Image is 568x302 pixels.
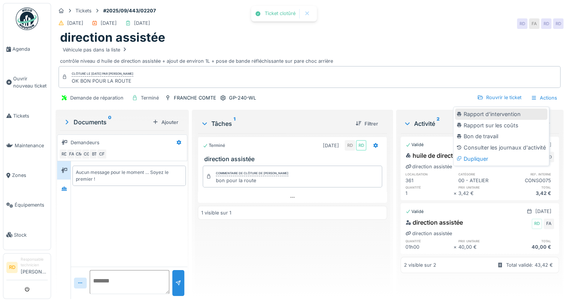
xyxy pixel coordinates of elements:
h1: direction assistée [60,30,165,45]
div: direction assistée [405,230,452,237]
div: Tickets [75,7,92,14]
div: direction assistée [405,163,452,170]
h6: total [506,239,554,243]
div: Rouvrir le ticket [474,92,524,103]
div: 00 - ATELIER [458,177,506,184]
div: RD [59,149,69,159]
strong: #2025/09/443/02207 [100,7,159,14]
div: 40,00 € [506,243,554,251]
sup: 2 [437,119,440,128]
div: [DATE] [535,208,551,215]
div: 2 visible sur 2 [404,261,436,269]
span: Agenda [12,45,48,53]
div: Véhicule pas dans la liste [63,46,128,53]
div: Activité [404,119,521,128]
div: FA [66,149,77,159]
div: Validé [405,142,424,148]
div: Bon de travail [455,131,547,142]
span: Stock [14,231,48,239]
div: CM [74,149,84,159]
div: 40,00 € [458,243,506,251]
span: Maintenance [15,142,48,149]
li: RD [6,262,18,273]
div: CONSO075 [506,177,554,184]
div: Responsable technicien [21,257,48,268]
span: Ouvrir nouveau ticket [13,75,48,89]
div: Clôturé le [DATE] par [PERSON_NAME] [72,71,133,77]
div: direction assistée [405,218,463,227]
div: RD [541,18,551,29]
div: Validé [405,208,424,215]
h6: localisation [405,172,453,177]
div: 3,42 € [458,190,506,197]
div: × [453,243,458,251]
div: Terminé [203,142,225,149]
div: huile de direction assistee [405,151,487,160]
div: Dupliquer [455,153,547,165]
sup: 0 [108,118,111,127]
div: 361 [405,177,453,184]
div: CF [96,149,107,159]
div: Documents [63,118,149,127]
div: Rapport d'intervention [455,109,547,120]
h6: quantité [405,239,453,243]
div: Actions [527,92,560,103]
img: Badge_color-CXgf-gQk.svg [16,8,38,30]
div: Demandeurs [71,139,99,146]
div: Commentaire de clôture de [PERSON_NAME] [216,171,288,176]
div: BT [89,149,99,159]
div: Aucun message pour le moment … Soyez le premier ! [76,169,182,183]
div: Ajouter [149,117,181,127]
div: 01h00 [405,243,453,251]
div: Filtrer [353,119,381,129]
h6: prix unitaire [458,239,506,243]
div: × [453,190,458,197]
div: RD [517,18,527,29]
div: contrôle niveau d huile de direction assistée + ajout de environ 1L + pose de bande réfléchissant... [60,45,559,65]
div: RD [345,140,355,151]
div: Ticket clotûré [265,11,295,17]
div: GP-240-WL [229,94,256,101]
div: Rapport sur les coûts [455,120,547,131]
div: CG [81,149,92,159]
span: Tickets [13,112,48,119]
div: bon pour la route [216,177,288,184]
h6: ref. interne [506,172,554,177]
div: FA [544,219,554,229]
sup: 1 [234,119,235,128]
h3: direction assistée [204,156,384,163]
div: RD [356,140,366,151]
div: [DATE] [101,20,117,27]
div: RD [532,219,542,229]
div: FRANCHE COMTE [174,94,216,101]
div: Total validé: 43,42 € [506,261,553,269]
div: Tâches [201,119,350,128]
div: Demande de réparation [70,94,124,101]
div: [DATE] [323,142,339,149]
div: Consulter les journaux d'activité [455,142,547,153]
div: FA [529,18,539,29]
div: OK BON POUR LA ROUTE [72,77,133,85]
div: 1 [405,190,453,197]
h6: catégorie [458,172,506,177]
span: Zones [12,172,48,179]
span: Équipements [15,201,48,208]
h6: prix unitaire [458,185,506,190]
div: Terminé [141,94,159,101]
h6: total [506,185,554,190]
div: RD [553,18,563,29]
div: [DATE] [134,20,150,27]
div: 3,42 € [506,190,554,197]
div: 1 visible sur 1 [201,209,231,216]
h6: quantité [405,185,453,190]
li: [PERSON_NAME] [21,257,48,278]
div: [DATE] [67,20,83,27]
